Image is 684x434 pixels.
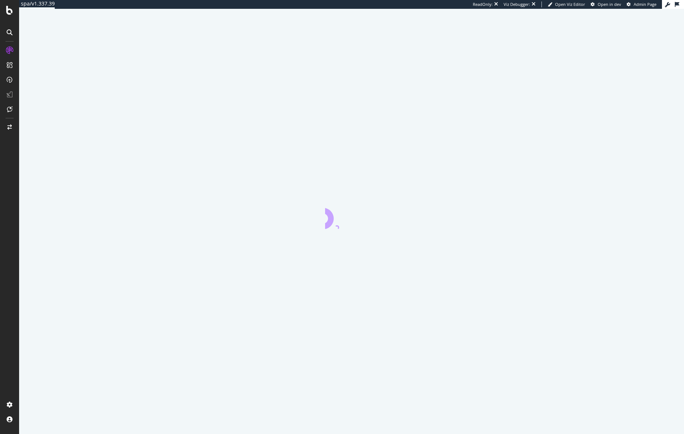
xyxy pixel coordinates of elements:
[504,1,530,7] div: Viz Debugger:
[598,1,621,7] span: Open in dev
[555,1,585,7] span: Open Viz Editor
[627,1,656,7] a: Admin Page
[548,1,585,7] a: Open Viz Editor
[325,202,378,229] div: animation
[591,1,621,7] a: Open in dev
[634,1,656,7] span: Admin Page
[473,1,493,7] div: ReadOnly:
